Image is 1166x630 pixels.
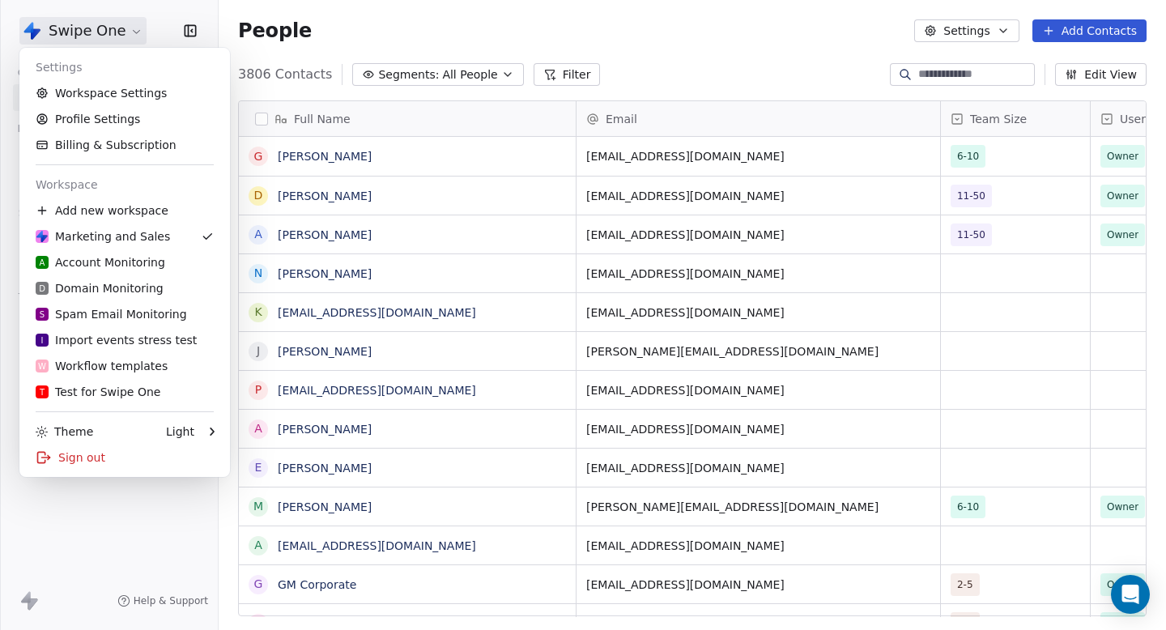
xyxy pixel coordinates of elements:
[26,80,223,106] a: Workspace Settings
[36,306,187,322] div: Spam Email Monitoring
[40,257,45,269] span: A
[26,198,223,223] div: Add new workspace
[36,254,165,270] div: Account Monitoring
[166,424,194,440] div: Light
[26,132,223,158] a: Billing & Subscription
[36,332,197,348] div: Import events stress test
[36,230,49,243] img: Swipe%20One%20Logo%201-1.svg
[36,384,160,400] div: Test for Swipe One
[40,386,45,398] span: T
[36,358,168,374] div: Workflow templates
[40,309,45,321] span: S
[36,280,164,296] div: Domain Monitoring
[38,360,46,372] span: W
[36,424,93,440] div: Theme
[36,228,170,245] div: Marketing and Sales
[26,54,223,80] div: Settings
[26,445,223,470] div: Sign out
[26,106,223,132] a: Profile Settings
[41,334,44,347] span: I
[39,283,45,295] span: D
[26,172,223,198] div: Workspace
